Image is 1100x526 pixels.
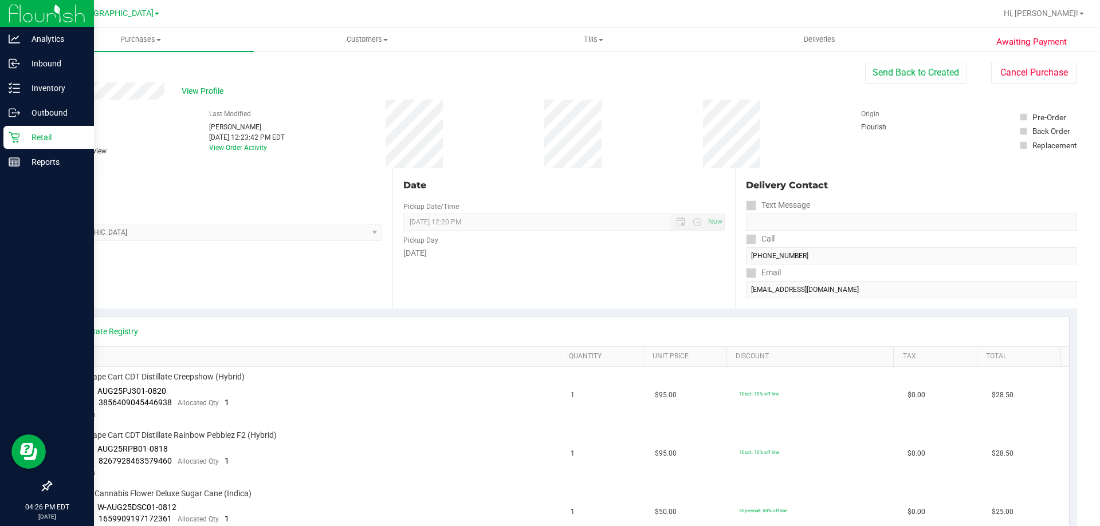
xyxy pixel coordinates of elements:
[996,35,1067,49] span: Awaiting Payment
[746,264,781,281] label: Email
[9,33,20,45] inline-svg: Analytics
[403,235,438,246] label: Pickup Day
[571,448,575,459] span: 1
[27,34,254,45] span: Purchases
[20,81,89,95] p: Inventory
[746,197,810,213] label: Text Message
[9,82,20,94] inline-svg: Inventory
[739,391,779,397] span: 70cdt: 70% off line
[178,515,219,523] span: Allocated Qty
[99,456,172,465] span: 8267928463579460
[97,386,166,396] span: AUG25PJ301-0820
[9,58,20,69] inline-svg: Inbound
[746,247,1077,264] input: Format: (999) 999-9999
[571,507,575,517] span: 1
[571,390,575,401] span: 1
[182,85,227,97] span: View Profile
[986,352,1056,361] a: Total
[97,503,176,512] span: W-AUG25DSC01-0812
[569,352,639,361] a: Quantity
[66,430,277,441] span: FT 1g Vape Cart CDT Distillate Rainbow Pebblez F2 (Hybrid)
[861,122,918,132] div: Flourish
[865,62,967,84] button: Send Back to Created
[1032,140,1077,151] div: Replacement
[655,448,677,459] span: $95.00
[746,213,1077,231] input: Format: (999) 999-9999
[225,398,229,407] span: 1
[225,514,229,523] span: 1
[861,109,879,119] label: Origin
[50,179,382,192] div: Location
[403,179,724,192] div: Date
[178,399,219,407] span: Allocated Qty
[1004,9,1078,18] span: Hi, [PERSON_NAME]!
[20,130,89,144] p: Retail
[178,457,219,465] span: Allocated Qty
[99,398,172,407] span: 3856409045446938
[209,122,285,132] div: [PERSON_NAME]
[11,434,46,469] iframe: Resource center
[254,34,480,45] span: Customers
[5,512,89,521] p: [DATE]
[20,155,89,169] p: Reports
[992,390,1013,401] span: $28.50
[907,507,925,517] span: $0.00
[20,57,89,70] p: Inbound
[746,179,1077,192] div: Delivery Contact
[225,456,229,465] span: 1
[655,390,677,401] span: $95.00
[9,156,20,168] inline-svg: Reports
[992,448,1013,459] span: $28.50
[991,62,1077,84] button: Cancel Purchase
[907,448,925,459] span: $0.00
[9,132,20,143] inline-svg: Retail
[903,352,973,361] a: Tax
[653,352,722,361] a: Unit Price
[209,109,251,119] label: Last Modified
[907,390,925,401] span: $0.00
[992,507,1013,517] span: $25.00
[403,247,724,259] div: [DATE]
[1032,125,1070,137] div: Back Order
[75,9,154,18] span: [GEOGRAPHIC_DATA]
[746,231,775,247] label: Call
[66,371,245,382] span: FT 1g Vape Cart CDT Distillate Creepshow (Hybrid)
[480,27,706,52] a: Tills
[20,106,89,120] p: Outbound
[1032,112,1066,123] div: Pre-Order
[706,27,933,52] a: Deliveries
[209,144,267,152] a: View Order Activity
[655,507,677,517] span: $50.00
[9,107,20,118] inline-svg: Outbound
[69,326,138,337] a: View State Registry
[254,27,480,52] a: Customers
[27,27,254,52] a: Purchases
[68,352,555,361] a: SKU
[403,201,459,212] label: Pickup Date/Time
[5,502,89,512] p: 04:26 PM EDT
[20,32,89,46] p: Analytics
[97,444,168,453] span: AUG25RPB01-0818
[736,352,889,361] a: Discount
[481,34,706,45] span: Tills
[99,514,172,523] span: 1659909197172361
[788,34,851,45] span: Deliveries
[739,449,779,455] span: 70cdt: 70% off line
[739,508,787,513] span: 50premall: 50% off line
[209,132,285,143] div: [DATE] 12:23:42 PM EDT
[66,488,252,499] span: FT 3.5g Cannabis Flower Deluxe Sugar Cane (Indica)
